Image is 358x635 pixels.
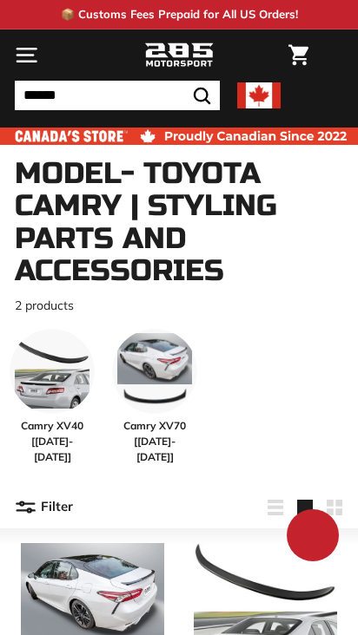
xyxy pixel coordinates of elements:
[112,418,197,465] span: Camry XV70 [[DATE]-[DATE]]
[280,30,317,80] a: Cart
[144,41,214,70] img: Logo_285_Motorsport_areodynamics_components
[10,418,95,465] span: Camry XV40 [[DATE]-[DATE]]
[61,6,298,23] p: 📦 Customs Fees Prepaid for All US Orders!
[112,329,197,465] a: Camry XV70 [[DATE]-[DATE]]
[15,81,220,110] input: Search
[10,329,95,465] a: Camry XV40 [[DATE]-[DATE]]
[15,297,343,315] p: 2 products
[15,487,73,528] button: Filter
[15,158,343,288] h1: Model- Toyota Camry | Styling Parts and Accessories
[282,509,344,566] inbox-online-store-chat: Shopify online store chat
